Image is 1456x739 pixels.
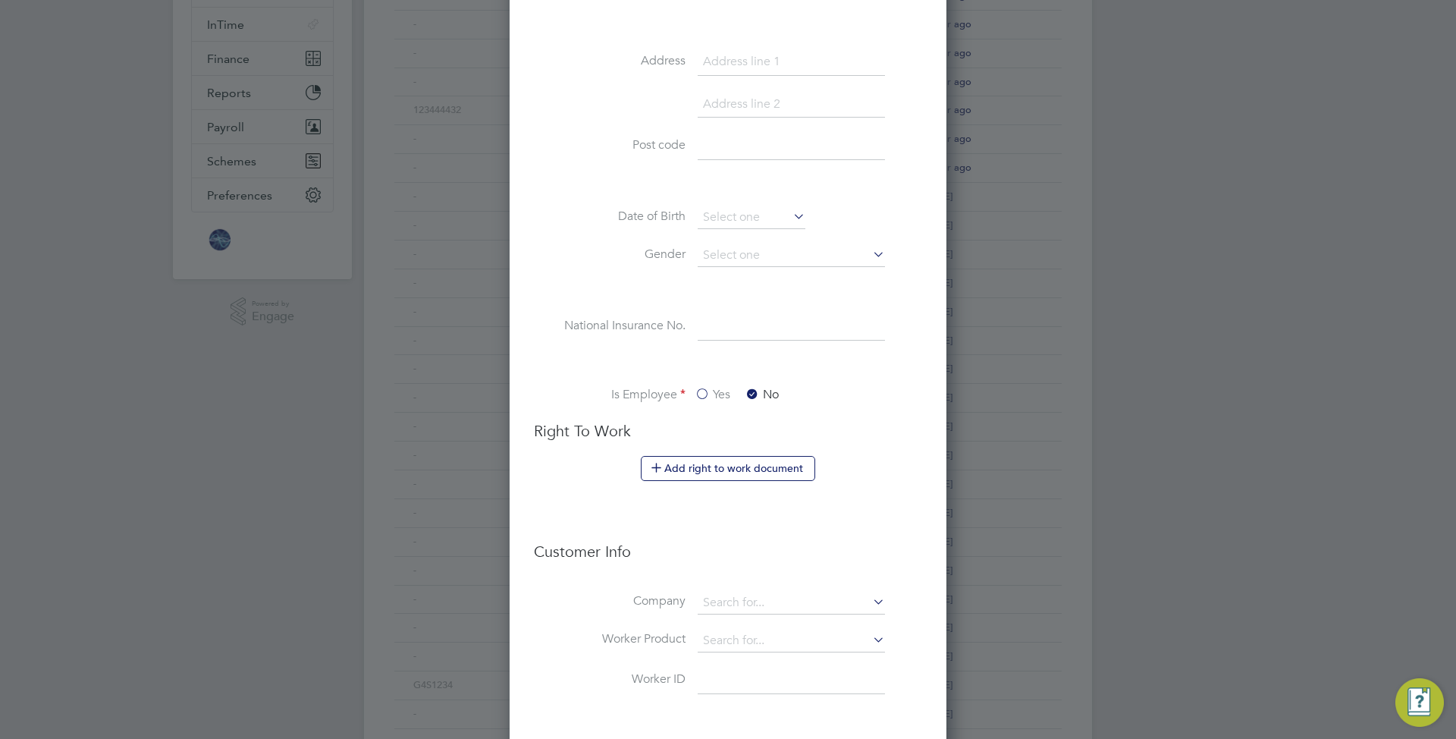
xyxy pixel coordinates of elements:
input: Address line 1 [698,49,885,76]
input: Search for... [698,630,885,653]
input: Search for... [698,592,885,615]
button: Engage Resource Center [1395,678,1444,727]
label: Gender [534,247,686,263]
label: No [745,387,779,403]
h3: Right To Work [534,421,922,441]
label: Is Employee [534,387,686,403]
label: Date of Birth [534,209,686,225]
label: Worker Product [534,631,686,647]
label: Company [534,593,686,609]
label: Post code [534,137,686,153]
h3: Customer Info [534,527,922,561]
input: Address line 2 [698,91,885,118]
input: Select one [698,206,805,229]
label: Yes [695,387,730,403]
input: Select one [698,244,885,267]
button: Add right to work document [641,456,815,480]
label: Address [534,53,686,69]
label: National Insurance No. [534,318,686,334]
label: Worker ID [534,671,686,687]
